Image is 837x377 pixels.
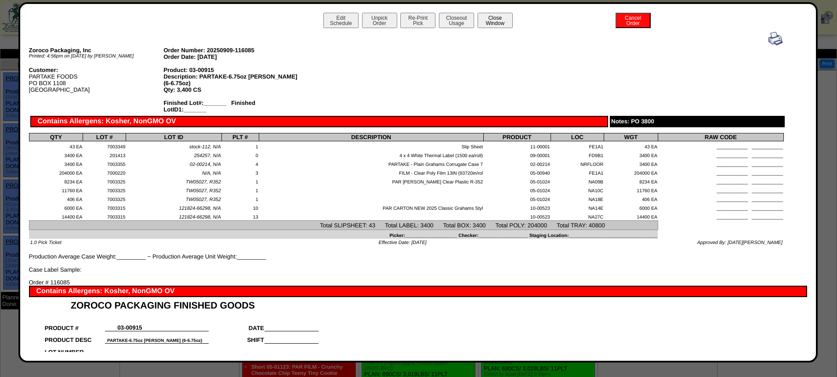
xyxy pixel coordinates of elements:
td: 1 [221,194,259,203]
td: ____________ ____________ [658,185,783,194]
td: 09-00001 [483,150,551,159]
td: 11-00001 [483,141,551,150]
td: ____________ ____________ [658,203,783,212]
td: 10 [221,203,259,212]
div: Contains Allergens: Kosher, NonGMO OV [29,286,808,297]
span: 121824-66298, N/A [179,215,221,220]
td: 11760 EA [604,185,658,194]
td: FE1A1 [551,168,604,176]
td: 0 [221,150,259,159]
th: LOC [551,133,604,141]
td: NRFLOOR [551,159,604,168]
td: 201413 [83,150,126,159]
td: 11760 EA [29,185,83,194]
td: DATE [209,319,265,331]
span: TW05027, R352 [186,188,221,194]
div: Contains Allergens: Kosher, NonGMO OV [30,116,609,127]
button: CloseWindow [478,13,513,28]
td: LOT NUMBER [44,343,105,355]
td: 8234 EA [29,176,83,185]
td: ____________ ____________ [658,141,783,150]
td: ____________ ____________ [658,159,783,168]
td: NA27C [551,212,604,220]
td: Picker:____________________ Checker:___________________ Staging Location:________________________... [29,230,658,239]
td: 7003315 [83,203,126,212]
td: 7003325 [83,194,126,203]
th: LOT ID [126,133,221,141]
button: CloseoutUsage [439,13,474,28]
td: 204000 EA [604,168,658,176]
td: 3400 EA [604,150,658,159]
div: PARTAKE FOODS PO BOX 1108 [GEOGRAPHIC_DATA] [29,67,164,93]
td: SHIFT [209,331,265,344]
td: 3400 EA [29,150,83,159]
td: 03-00915 [105,319,154,331]
td: PARTAKE - Plain Grahams Corrugate Case 7 [259,159,483,168]
td: 6000 EA [29,203,83,212]
div: Order Number: 20250909-116085 [163,47,298,54]
th: PLT # [221,133,259,141]
div: Notes: PO 3800 [610,116,785,127]
td: ____________ ____________ [658,212,783,220]
th: PRODUCT [483,133,551,141]
th: QTY [29,133,83,141]
img: print.gif [768,32,783,46]
span: stock-112, N/A [189,144,221,150]
div: Production Average Case Weight:_________ ~ Production Average Unit Weight:_________ Case Label Sa... [29,32,784,273]
th: RAW CODE [658,133,783,141]
td: FD9B1 [551,150,604,159]
td: PRODUCT # [44,319,105,331]
button: CancelOrder [616,13,651,28]
td: PAR CARTON NEW 2025 Classic Grahams Styl [259,203,483,212]
font: PARTAKE-6.75oz [PERSON_NAME] (6-6.75oz) [107,338,202,343]
td: Total SLIPSHEET: 43 Total LABEL: 3400 Total BOX: 3400 Total POLY: 204000 Total TRAY: 40800 [29,221,658,230]
span: Effective Date: [DATE] [379,240,427,245]
td: 7003315 [83,212,126,220]
th: LOT # [83,133,126,141]
td: ____________ ____________ [658,176,783,185]
td: 7003355 [83,159,126,168]
td: ____________ ____________ [658,168,783,176]
td: 14400 EA [29,212,83,220]
td: ____________ ____________ [658,150,783,159]
td: 02-00214 [483,159,551,168]
td: 204000 EA [29,168,83,176]
td: ZOROCO PACKAGING FINISHED GOODS [44,297,319,311]
td: 7003349 [83,141,126,150]
div: Finished Lot#:_______ Finished LotID1:_______ [163,100,298,113]
div: Customer: [29,67,164,73]
td: NA10C [551,185,604,194]
td: 406 EA [604,194,658,203]
td: 7000220 [83,168,126,176]
td: 05-00940 [483,168,551,176]
td: ____________ ____________ [658,194,783,203]
td: NA18E [551,194,604,203]
td: 43 EA [29,141,83,150]
th: DESCRIPTION [259,133,483,141]
td: 13 [221,212,259,220]
div: Description: PARTAKE-6.75oz [PERSON_NAME] (6-6.75oz) [163,73,298,86]
button: EditSchedule [323,13,359,28]
td: 7003325 [83,185,126,194]
td: 1 [221,185,259,194]
div: Zoroco Packaging, Inc [29,47,164,54]
th: WGT [604,133,658,141]
td: NA14E [551,203,604,212]
span: 121824-66298, N/A [179,206,221,211]
div: Printed: 4:56pm on [DATE] by [PERSON_NAME] [29,54,164,59]
span: Approved By: [DATE][PERSON_NAME] [697,240,783,245]
td: 4 x 4 White Thermal Label (1500 ea/roll) [259,150,483,159]
span: TW05027, R352 [186,197,221,202]
td: 406 EA [29,194,83,203]
td: 14400 EA [604,212,658,220]
td: 05-01024 [483,194,551,203]
td: 05-01024 [483,176,551,185]
td: 8234 EA [604,176,658,185]
td: 6000 EA [604,203,658,212]
span: 254257, N/A [194,153,221,158]
span: 02-00214, N/A [190,162,221,167]
div: Qty: 3,400 CS [163,86,298,93]
span: 1.0 Pick Ticket [30,240,62,245]
td: 4 [221,159,259,168]
td: 43 EA [604,141,658,150]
